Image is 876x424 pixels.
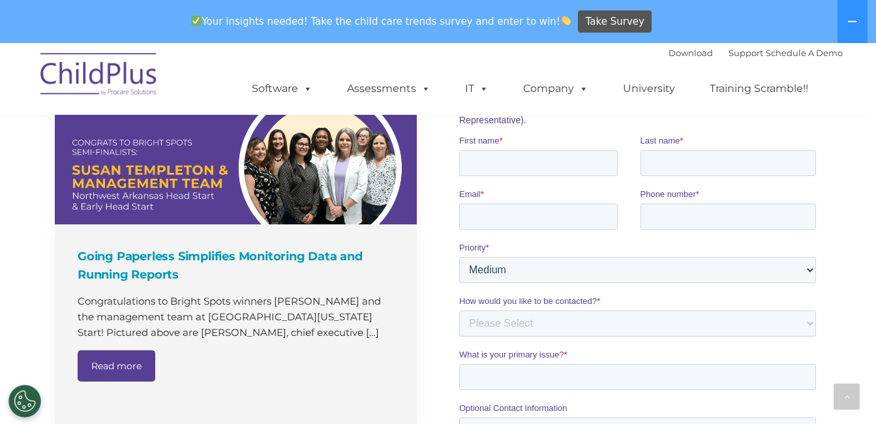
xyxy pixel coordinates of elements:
a: Company [510,76,601,102]
a: Take Survey [578,10,652,33]
a: Software [239,76,325,102]
p: Congratulations to Bright Spots winners [PERSON_NAME] and the management team at [GEOGRAPHIC_DATA... [78,294,397,341]
img: ChildPlus by Procare Solutions [34,44,164,109]
span: Take Survey [586,10,644,33]
h4: Going Paperless Simplifies Monitoring Data and Running Reports [78,247,397,284]
a: Support [729,48,763,58]
a: Training Scramble!! [697,76,821,102]
button: Cookies Settings [8,385,41,417]
a: Read more [78,350,155,382]
a: University [610,76,688,102]
a: Schedule A Demo [766,48,843,58]
font: | [669,48,843,58]
img: ✅ [191,16,201,25]
a: IT [452,76,502,102]
img: 👏 [561,16,571,25]
a: Assessments [334,76,444,102]
a: Download [669,48,713,58]
span: Your insights needed! Take the child care trends survey and enter to win! [186,8,577,34]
